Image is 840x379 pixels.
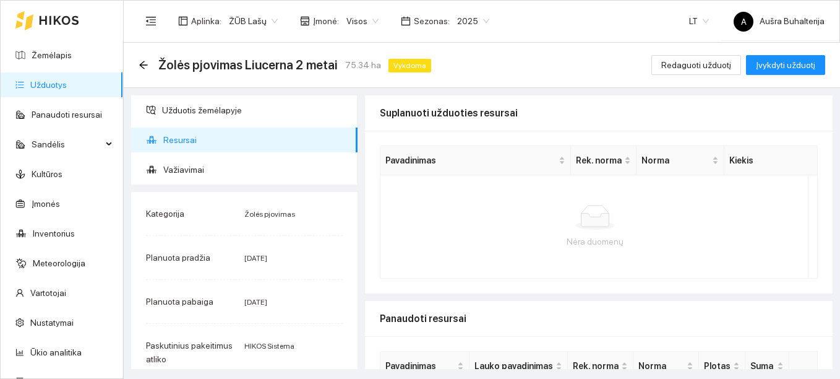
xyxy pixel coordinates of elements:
[139,9,163,33] button: menu-fold
[32,110,102,120] a: Panaudoti resursai
[146,209,184,219] span: Kategorija
[146,297,213,307] span: Planuota pabaiga
[30,80,67,90] a: Užduotys
[661,58,731,72] span: Redaguoti užduotį
[474,359,553,373] span: Lauko pavadinimas
[750,359,774,373] span: Suma
[638,359,684,373] span: Norma
[388,59,431,72] span: Vykdoma
[689,12,709,30] span: LT
[32,169,62,179] a: Kultūros
[145,15,156,27] span: menu-fold
[146,341,233,364] span: Paskutinius pakeitimus atliko
[30,288,66,298] a: Vartotojai
[746,55,825,75] button: Įvykdyti užduotį
[139,60,148,71] div: Atgal
[401,16,411,26] span: calendar
[345,58,381,72] span: 75.34 ha
[32,199,60,209] a: Įmonės
[300,16,310,26] span: shop
[651,60,741,70] a: Redaguoti užduotį
[651,55,741,75] button: Redaguoti užduotį
[576,154,622,167] span: Rek. norma
[30,347,82,357] a: Ūkio analitika
[346,12,379,30] span: Visos
[244,254,267,263] span: [DATE]
[32,132,102,157] span: Sandėlis
[385,154,556,167] span: Pavadinimas
[191,14,221,28] span: Aplinka :
[414,14,450,28] span: Sezonas :
[641,154,709,167] span: Norma
[33,229,75,238] a: Inventorius
[724,146,818,175] th: Kiekis
[385,359,455,373] span: Pavadinimas
[313,14,339,28] span: Įmonė :
[244,210,295,219] span: Žolės pjovimas
[756,58,815,72] span: Įvykdyti užduotį
[158,55,338,75] span: Žolės pjovimas Liucerna 2 metai
[380,146,571,175] th: this column's title is Pavadinimas,this column is sortable
[162,98,348,123] span: Užduotis žemėlapyje
[30,318,74,328] a: Nustatymai
[704,359,731,373] span: Plotas
[741,12,747,32] span: A
[229,12,278,30] span: ŽŪB Lašų
[33,258,85,268] a: Meteorologija
[163,128,348,152] span: Resursai
[380,95,818,131] div: Suplanuoti užduoties resursai
[636,146,724,175] th: this column's title is Norma,this column is sortable
[734,16,825,26] span: Aušra Buhalterija
[32,50,72,60] a: Žemėlapis
[573,359,619,373] span: Rek. norma
[571,146,636,175] th: this column's title is Rek. norma,this column is sortable
[244,342,294,351] span: HIKOS Sistema
[380,301,818,336] div: Panaudoti resursai
[139,60,148,70] span: arrow-left
[178,16,188,26] span: layout
[163,157,348,182] span: Važiavimai
[390,235,799,248] div: Nėra duomenų
[244,298,267,307] span: [DATE]
[457,12,489,30] span: 2025
[146,253,210,263] span: Planuota pradžia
